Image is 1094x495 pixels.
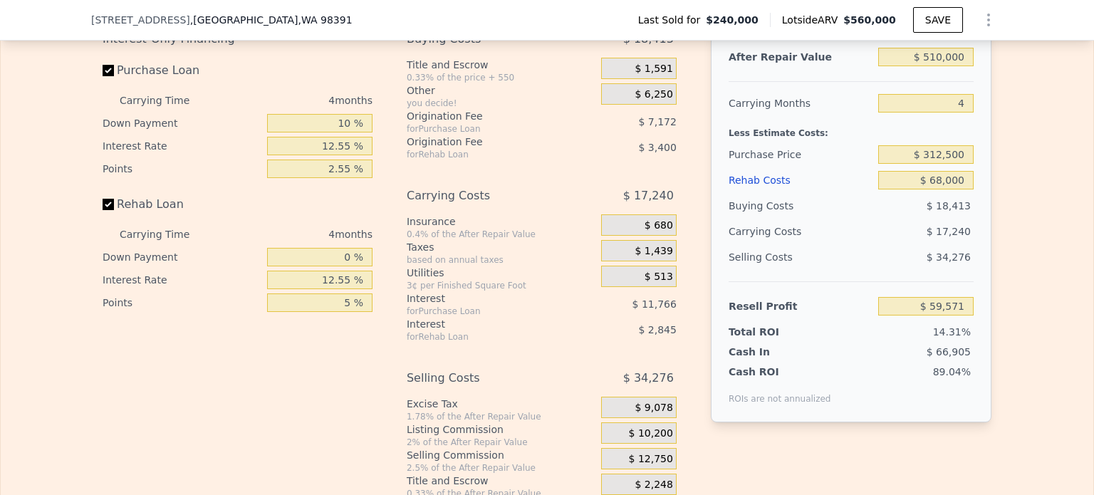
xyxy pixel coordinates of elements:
[407,462,595,474] div: 2.5% of the After Repair Value
[407,83,595,98] div: Other
[927,346,971,358] span: $ 66,905
[729,44,872,70] div: After Repair Value
[629,453,673,466] span: $ 12,750
[218,223,373,246] div: 4 months
[927,200,971,212] span: $ 18,413
[933,366,971,377] span: 89.04%
[407,397,595,411] div: Excise Tax
[729,244,872,270] div: Selling Costs
[407,437,595,448] div: 2% of the After Repair Value
[91,13,190,27] span: [STREET_ADDRESS]
[103,112,261,135] div: Down Payment
[729,193,872,219] div: Buying Costs
[729,325,818,339] div: Total ROI
[706,13,759,27] span: $240,000
[407,448,595,462] div: Selling Commission
[638,116,676,127] span: $ 7,172
[120,89,212,112] div: Carrying Time
[623,365,674,391] span: $ 34,276
[638,13,707,27] span: Last Sold for
[645,271,673,283] span: $ 513
[843,14,896,26] span: $560,000
[407,291,566,306] div: Interest
[635,402,672,415] span: $ 9,078
[407,183,566,209] div: Carrying Costs
[623,183,674,209] span: $ 17,240
[103,135,261,157] div: Interest Rate
[407,306,566,317] div: for Purchase Loan
[729,167,872,193] div: Rehab Costs
[635,63,672,75] span: $ 1,591
[103,269,261,291] div: Interest Rate
[407,72,595,83] div: 0.33% of the price + 550
[407,98,595,109] div: you decide!
[103,291,261,314] div: Points
[103,192,261,217] label: Rehab Loan
[729,90,872,116] div: Carrying Months
[638,142,676,153] span: $ 3,400
[407,280,595,291] div: 3¢ per Finished Square Foot
[632,298,677,310] span: $ 11,766
[729,365,831,379] div: Cash ROI
[635,88,672,101] span: $ 6,250
[927,251,971,263] span: $ 34,276
[407,266,595,280] div: Utilities
[782,13,843,27] span: Lotside ARV
[103,65,114,76] input: Purchase Loan
[645,219,673,232] span: $ 680
[729,219,818,244] div: Carrying Costs
[933,326,971,338] span: 14.31%
[729,379,831,405] div: ROIs are not annualized
[729,345,818,359] div: Cash In
[913,7,963,33] button: SAVE
[103,199,114,210] input: Rehab Loan
[635,479,672,491] span: $ 2,248
[407,422,595,437] div: Listing Commission
[190,13,353,27] span: , [GEOGRAPHIC_DATA]
[638,324,676,335] span: $ 2,845
[103,58,261,83] label: Purchase Loan
[407,135,566,149] div: Origination Fee
[635,245,672,258] span: $ 1,439
[120,223,212,246] div: Carrying Time
[407,411,595,422] div: 1.78% of the After Repair Value
[407,365,566,391] div: Selling Costs
[629,427,673,440] span: $ 10,200
[729,116,974,142] div: Less Estimate Costs:
[927,226,971,237] span: $ 17,240
[729,293,872,319] div: Resell Profit
[407,317,566,331] div: Interest
[103,246,261,269] div: Down Payment
[407,58,595,72] div: Title and Escrow
[407,109,566,123] div: Origination Fee
[218,89,373,112] div: 4 months
[407,149,566,160] div: for Rehab Loan
[407,214,595,229] div: Insurance
[407,240,595,254] div: Taxes
[407,229,595,240] div: 0.4% of the After Repair Value
[103,157,261,180] div: Points
[974,6,1003,34] button: Show Options
[407,474,595,488] div: Title and Escrow
[298,14,352,26] span: , WA 98391
[407,123,566,135] div: for Purchase Loan
[729,142,872,167] div: Purchase Price
[407,254,595,266] div: based on annual taxes
[407,331,566,343] div: for Rehab Loan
